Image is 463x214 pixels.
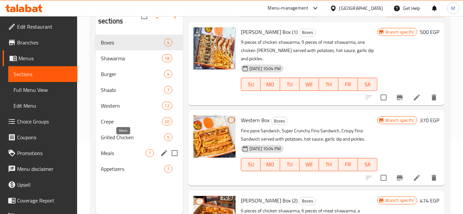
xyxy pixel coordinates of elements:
[3,114,77,129] a: Choice Groups
[101,165,164,173] span: Appetizers
[101,133,164,141] span: Grilled Chicken
[377,171,391,185] span: Select to update
[164,133,172,141] div: items
[162,119,172,125] span: 20
[96,32,183,179] nav: Menu sections
[241,38,377,63] p: 9 pieces of chicken shawarma, 9 pieces of meat shawarma, one chicken [PERSON_NAME] served with po...
[17,149,72,157] span: Promotions
[17,23,72,31] span: Edit Restaurant
[3,19,77,35] a: Edit Restaurant
[319,158,338,171] button: TH
[241,196,298,205] span: [PERSON_NAME] Box (2)
[101,118,161,125] span: Crepe
[280,158,300,171] button: TU
[164,134,172,141] span: 5
[241,127,377,143] p: Fino pane Sandwich, Super Crunchy Fino Sandwich, Crispy Fino Sandwich served with potatoes, hot s...
[17,118,72,125] span: Choice Groups
[241,158,261,171] button: SU
[193,116,236,158] img: Western Box
[420,116,439,125] h6: 370 EGP
[244,160,258,169] span: SU
[162,118,172,125] div: items
[302,160,316,169] span: WE
[426,170,442,186] button: delete
[193,27,236,69] img: Al Bawabeh Box (1)
[261,158,280,171] button: MO
[101,54,161,62] span: Shawarma
[17,197,72,204] span: Coverage Report
[101,70,164,78] span: Burger
[101,102,161,110] span: Western
[164,70,172,78] div: items
[392,90,408,105] button: Branch-specific-item
[17,39,72,46] span: Branches
[14,86,72,94] span: Full Menu View
[300,78,319,91] button: WE
[18,54,72,62] span: Menus
[339,5,383,12] div: [GEOGRAPHIC_DATA]
[146,150,154,156] span: 7
[361,160,375,169] span: SA
[283,160,297,169] span: TU
[322,80,336,89] span: TH
[3,145,77,161] a: Promotions
[268,4,308,12] div: Menu-management
[322,160,336,169] span: TH
[96,114,183,129] div: Crepe20
[164,165,172,173] div: items
[164,39,172,46] div: items
[283,80,297,89] span: TU
[383,29,417,35] span: Branch specific
[299,197,316,205] span: Boxes
[241,27,298,37] span: [PERSON_NAME] Box (1)
[420,196,439,205] h6: 474 EGP
[8,66,77,82] a: Sections
[101,39,164,46] span: Boxes
[338,158,358,171] button: FR
[98,6,141,26] h2: Menu sections
[101,86,164,94] span: Shaabi
[3,35,77,50] a: Branches
[14,102,72,110] span: Edit Menu
[162,55,172,62] span: 18
[96,82,183,98] div: Shaabi7
[8,98,77,114] a: Edit Menu
[8,82,77,98] a: Full Menu View
[413,174,421,182] a: Edit menu item
[358,158,377,171] button: SA
[159,148,169,158] button: edit
[3,161,77,177] a: Menu disclaimer
[96,145,183,161] div: Meals7edit
[164,40,172,46] span: 4
[383,197,417,203] span: Branch specific
[377,91,391,104] span: Select to update
[17,165,72,173] span: Menu disclaimer
[3,177,77,193] a: Upsell
[299,29,316,37] div: Boxes
[96,66,183,82] div: Burger4
[3,129,77,145] a: Coupons
[341,80,355,89] span: FR
[271,117,288,125] div: Boxes
[341,160,355,169] span: FR
[247,146,283,152] span: [DATE] 10:04 PM
[358,78,377,91] button: SA
[392,170,408,186] button: Branch-specific-item
[247,66,283,72] span: [DATE] 10:04 PM
[420,27,439,37] h6: 500 EGP
[280,78,300,91] button: TU
[101,149,146,157] span: Meals
[96,98,183,114] div: Western12
[14,70,72,78] span: Sections
[263,80,277,89] span: MO
[319,78,338,91] button: TH
[241,78,261,91] button: SU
